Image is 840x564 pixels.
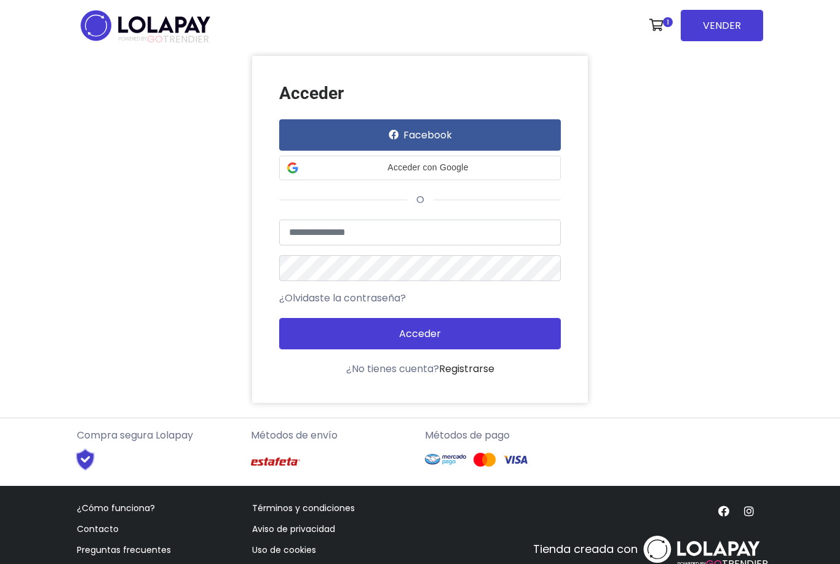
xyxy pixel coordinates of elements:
p: Compra segura Lolapay [77,428,241,443]
a: Uso de cookies [252,544,316,556]
a: Preguntas frecuentes [77,544,171,556]
button: Facebook [279,119,561,151]
p: Tienda creada con [533,541,638,557]
a: ¿Olvidaste la contraseña? [279,291,406,306]
a: 1 [643,7,676,44]
span: POWERED BY [119,36,147,42]
p: Métodos de envío [251,428,415,443]
img: Shield Logo [65,448,106,471]
div: ¿No tienes cuenta? [279,362,561,376]
a: VENDER [681,10,763,41]
span: GO [147,32,163,46]
h3: Acceder [279,83,561,104]
span: Acceder con Google [303,161,553,174]
div: Acceder con Google [279,156,561,180]
img: Mercado Pago Logo [425,448,466,471]
span: o [407,193,434,207]
img: Mastercard Logo [472,452,497,467]
a: Contacto [77,523,119,535]
a: Términos y condiciones [252,502,355,514]
img: logo [77,6,214,45]
img: Estafeta Logo [251,448,300,475]
a: Registrarse [439,362,494,376]
button: Acceder [279,318,561,349]
p: Métodos de pago [425,428,589,443]
span: TRENDIER [119,34,209,45]
span: 1 [663,17,673,27]
a: ¿Cómo funciona? [77,502,155,514]
img: Visa Logo [503,452,528,467]
a: Aviso de privacidad [252,523,335,535]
